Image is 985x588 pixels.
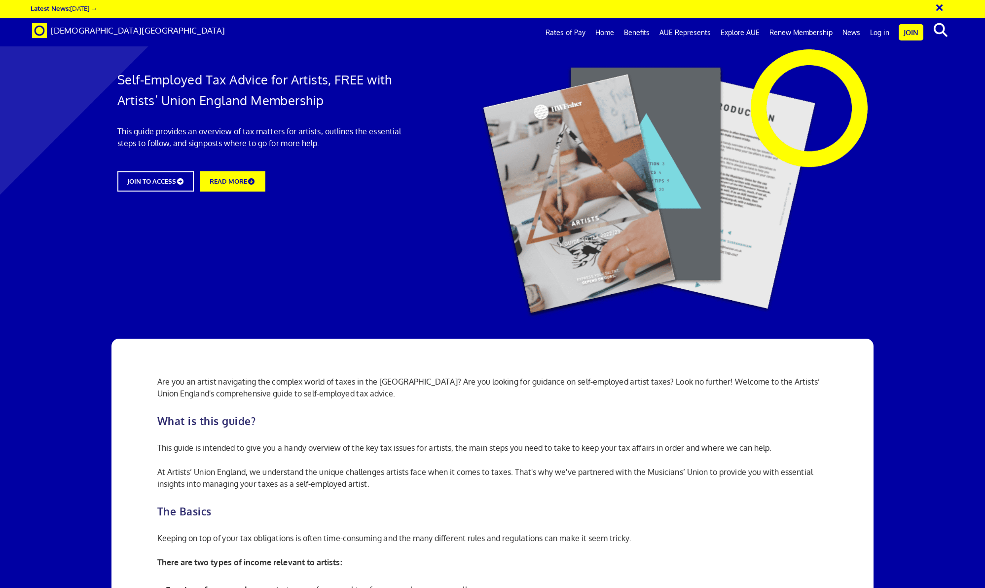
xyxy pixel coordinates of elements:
[590,20,619,45] a: Home
[716,20,765,45] a: Explore AUE
[865,20,894,45] a: Log in
[619,20,655,45] a: Benefits
[765,20,838,45] a: Renew Membership
[117,171,194,192] a: JOIN TO ACCESS
[838,20,865,45] a: News
[925,20,955,40] button: search
[31,4,70,12] strong: Latest News:
[117,125,421,149] p: This guide provides an overview of tax matters for artists, outlines the essential steps to follo...
[157,532,828,544] p: Keeping on top of your tax obligations is often time-consuming and the many different rules and r...
[899,24,923,40] a: Join
[117,69,421,111] h1: Self-Employed Tax Advice for Artists, FREE with Artists’ Union England Membership
[157,415,828,427] h2: What is this guide?
[541,20,590,45] a: Rates of Pay
[200,171,265,192] a: READ MORE
[157,442,828,454] p: This guide is intended to give you a handy overview of the key tax issues for artists, the main s...
[25,18,232,43] a: Brand [DEMOGRAPHIC_DATA][GEOGRAPHIC_DATA]
[157,506,828,517] h2: The Basics
[157,466,828,490] p: At Artists’ Union England, we understand the unique challenges artists face when it comes to taxe...
[157,557,342,567] b: There are two types of income relevant to artists:
[51,25,225,36] span: [DEMOGRAPHIC_DATA][GEOGRAPHIC_DATA]
[31,4,97,12] a: Latest News:[DATE] →
[157,376,828,399] p: Are you an artist navigating the complex world of taxes in the [GEOGRAPHIC_DATA]? Are you looking...
[655,20,716,45] a: AUE Represents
